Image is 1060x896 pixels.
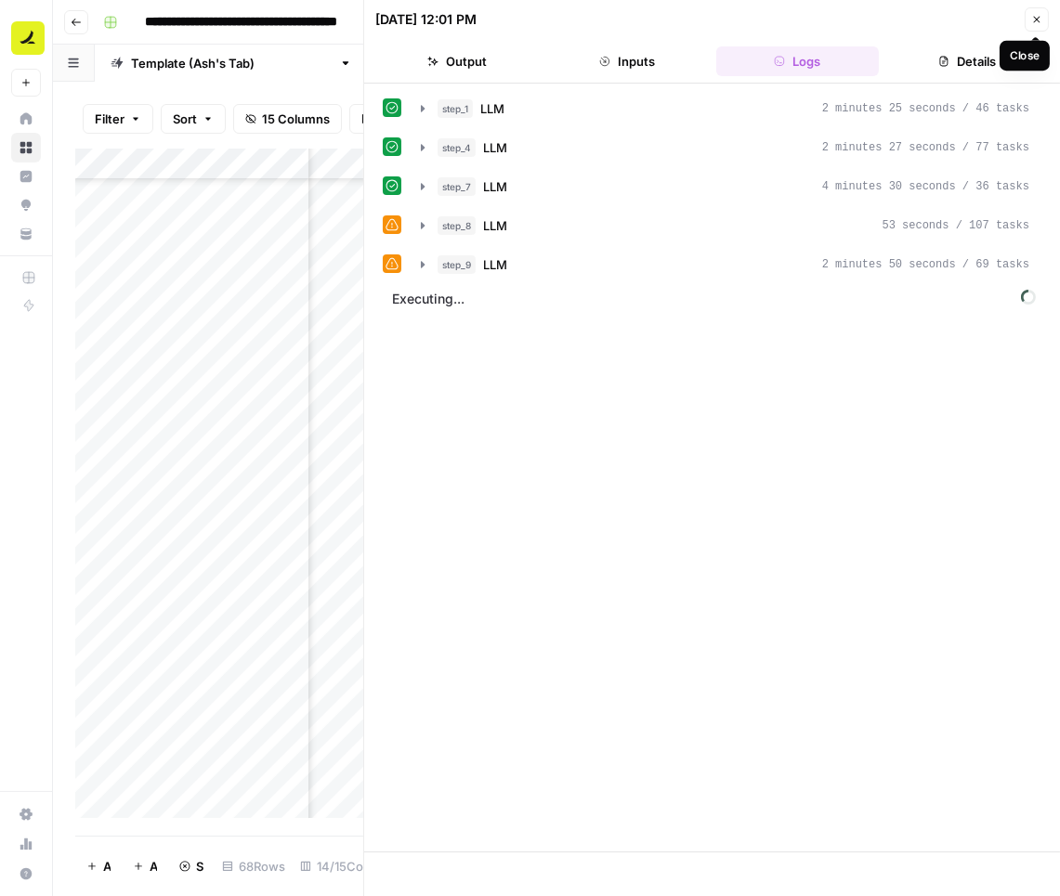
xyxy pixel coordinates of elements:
[215,851,293,881] div: 68 Rows
[131,54,332,72] div: Template ([PERSON_NAME]'s Tab)
[161,104,226,134] button: Sort
[293,851,406,881] div: 14/15 Columns
[168,851,215,881] button: Stop Runs
[410,94,1040,123] button: 2 minutes 25 seconds / 46 tasks
[11,162,41,191] a: Insights
[438,255,476,274] span: step_9
[410,250,1040,279] button: 2 minutes 50 seconds / 69 tasks
[883,217,1029,234] span: 53 seconds / 107 tasks
[438,177,476,196] span: step_7
[438,138,476,157] span: step_4
[233,104,342,134] button: 15 Columns
[11,190,41,220] a: Opportunities
[438,216,476,235] span: step_8
[11,133,41,162] a: Browse
[438,99,473,118] span: step_1
[103,857,111,876] span: Add Row
[545,46,708,76] button: Inputs
[375,46,538,76] button: Output
[75,851,122,881] button: Add Row
[386,284,1041,314] span: Executing...
[886,46,1049,76] button: Details
[11,104,41,134] a: Home
[11,829,41,859] a: Usage
[95,45,368,82] a: Template ([PERSON_NAME]'s Tab)
[173,110,197,128] span: Sort
[11,15,41,61] button: Workspace: Ramp
[822,100,1029,117] span: 2 minutes 25 seconds / 46 tasks
[122,851,168,881] button: Add 10 Rows
[822,139,1029,156] span: 2 minutes 27 seconds / 77 tasks
[483,216,507,235] span: LLM
[83,104,153,134] button: Filter
[196,857,203,876] span: Stop Runs
[375,10,477,29] div: [DATE] 12:01 PM
[150,857,157,876] span: Add 10 Rows
[822,256,1029,273] span: 2 minutes 50 seconds / 69 tasks
[716,46,879,76] button: Logs
[11,859,41,889] button: Help + Support
[262,110,330,128] span: 15 Columns
[483,177,507,196] span: LLM
[11,219,41,249] a: Your Data
[1010,47,1040,64] div: Close
[11,799,41,829] a: Settings
[410,172,1040,201] button: 4 minutes 30 seconds / 36 tasks
[410,211,1040,240] button: 53 seconds / 107 tasks
[483,255,507,274] span: LLM
[11,21,45,55] img: Ramp Logo
[480,99,504,118] span: LLM
[95,110,124,128] span: Filter
[822,178,1029,195] span: 4 minutes 30 seconds / 36 tasks
[410,133,1040,162] button: 2 minutes 27 seconds / 77 tasks
[483,138,507,157] span: LLM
